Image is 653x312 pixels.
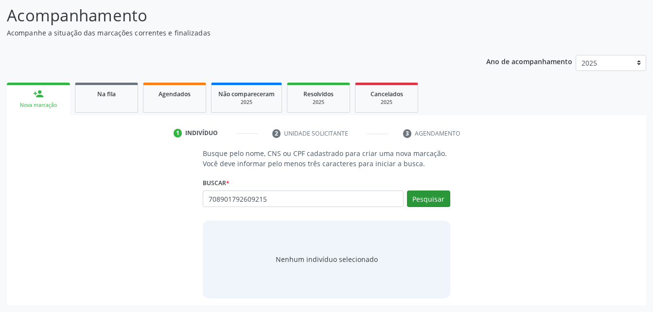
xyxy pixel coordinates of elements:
div: Indivíduo [185,129,218,138]
p: Ano de acompanhamento [486,55,572,67]
div: person_add [33,88,44,99]
p: Busque pelo nome, CNS ou CPF cadastrado para criar uma nova marcação. Você deve informar pelo men... [203,148,450,169]
div: 2025 [218,99,275,106]
div: 2025 [294,99,343,106]
span: Agendados [159,90,191,98]
p: Acompanhamento [7,3,455,28]
input: Busque por nome, CNS ou CPF [203,191,403,207]
span: Não compareceram [218,90,275,98]
span: Cancelados [371,90,403,98]
div: Nenhum indivíduo selecionado [276,254,378,264]
div: Nova marcação [14,102,63,109]
p: Acompanhe a situação das marcações correntes e finalizadas [7,28,455,38]
div: 2025 [362,99,411,106]
button: Pesquisar [407,191,450,207]
span: Na fila [97,90,116,98]
label: Buscar [203,175,229,191]
div: 1 [174,129,182,138]
span: Resolvidos [303,90,334,98]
